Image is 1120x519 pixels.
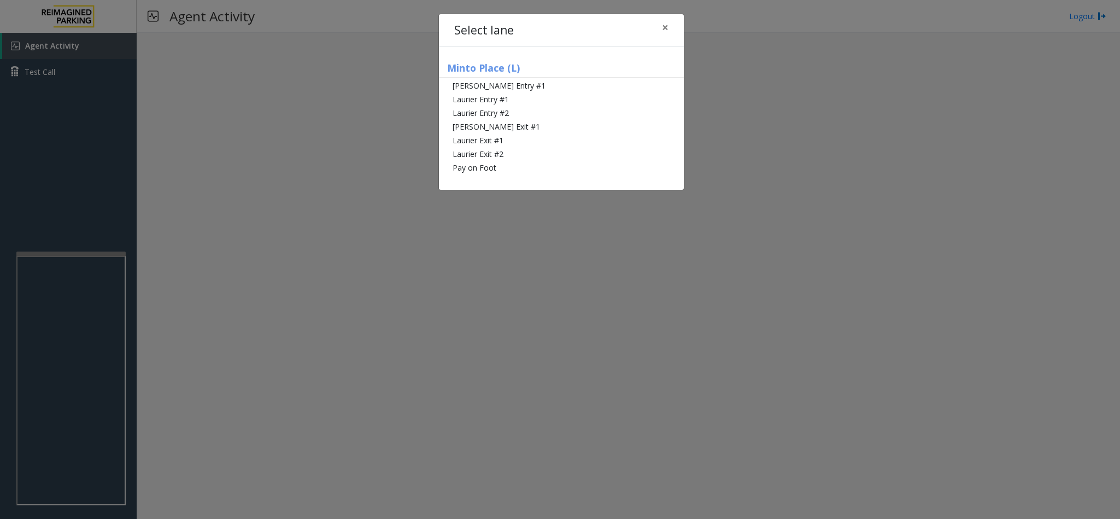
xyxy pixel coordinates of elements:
[662,20,669,35] span: ×
[454,22,514,39] h4: Select lane
[439,92,684,106] li: Laurier Entry #1
[439,79,684,92] li: [PERSON_NAME] Entry #1
[439,161,684,174] li: Pay on Foot
[654,14,676,41] button: Close
[439,120,684,133] li: [PERSON_NAME] Exit #1
[439,106,684,120] li: Laurier Entry #2
[439,62,684,78] h5: Minto Place (L)
[439,147,684,161] li: Laurier Exit #2
[439,133,684,147] li: Laurier Exit #1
